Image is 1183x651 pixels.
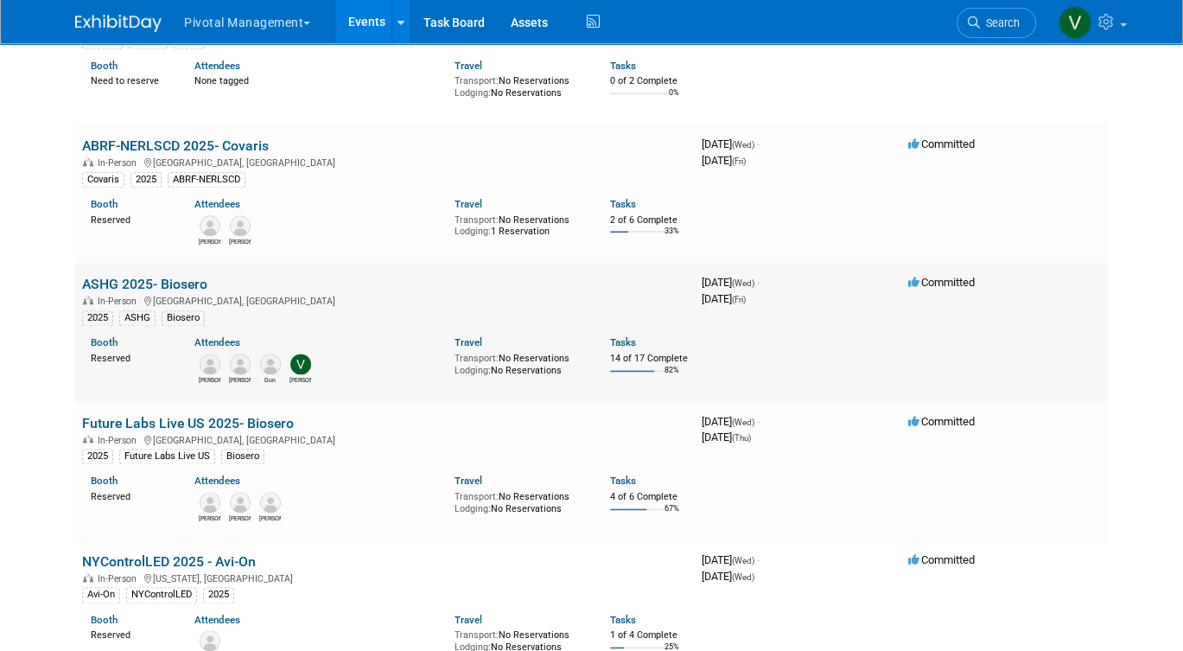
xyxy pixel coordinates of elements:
div: Reserved [91,211,169,227]
div: 1 of 4 Complete [610,629,688,641]
a: Attendees [194,614,240,626]
a: Tasks [610,336,636,348]
td: 82% [665,366,679,389]
a: ASHG 2025- Biosero [82,276,207,292]
a: Attendees [194,198,240,210]
img: Don Janezic [260,354,281,374]
div: No Reservations No Reservations [455,488,584,514]
a: Booth [91,336,118,348]
div: Reserved [91,349,169,365]
div: Valerie Weld [289,374,311,385]
div: Avi-On [82,587,120,603]
span: Committed [908,276,975,289]
div: 2025 [82,449,113,464]
span: Transport: [455,353,499,364]
span: (Fri) [732,295,746,304]
div: 4 of 6 Complete [610,491,688,503]
span: - [757,415,760,428]
a: Attendees [194,475,240,487]
img: In-Person Event [83,573,93,582]
span: Search [980,16,1020,29]
img: Chirag Patel [230,492,251,513]
div: Michael Langan [199,374,220,385]
span: Lodging: [455,503,491,514]
span: [DATE] [702,137,760,150]
div: No Reservations No Reservations [455,349,584,376]
div: Reserved [91,488,169,503]
div: Robert Riegelhaupt [199,236,220,246]
span: Transport: [455,629,499,641]
div: Chirag Patel [229,513,251,523]
div: Jared Hoffman [229,236,251,246]
span: (Wed) [732,418,754,427]
span: Lodging: [455,87,491,99]
div: Don Janezic [259,374,281,385]
div: Future Labs Live US [119,449,215,464]
a: Booth [91,198,118,210]
span: [DATE] [702,570,754,583]
img: Valerie Weld [290,354,311,374]
span: (Wed) [732,556,754,565]
td: 67% [665,504,679,527]
span: In-Person [98,296,142,307]
div: Reserved [91,626,169,641]
img: Joseph (Joe) Rodriguez [200,492,220,513]
a: NYControlLED 2025 - Avi-On [82,553,256,570]
div: Biosero [162,310,205,326]
div: [GEOGRAPHIC_DATA], [GEOGRAPHIC_DATA] [82,432,688,446]
a: Travel [455,336,482,348]
div: Joseph (Joe) Rodriguez [199,513,220,523]
td: 0% [669,88,679,112]
div: Covaris [82,172,124,188]
div: 2025 [203,587,234,603]
span: (Wed) [732,572,754,582]
span: Transport: [455,491,499,502]
img: Noah Vanderhyde [260,492,281,513]
a: Travel [455,60,482,72]
img: Michael Malanga [230,354,251,374]
img: Joe McGrath [200,630,220,651]
div: ASHG [119,310,156,326]
span: Transport: [455,75,499,86]
span: In-Person [98,157,142,169]
span: Committed [908,553,975,566]
img: Robert Riegelhaupt [200,215,220,236]
span: [DATE] [702,276,760,289]
span: Transport: [455,214,499,226]
img: Valerie Weld [1059,6,1091,39]
div: 2025 [82,310,113,326]
div: [US_STATE], [GEOGRAPHIC_DATA] [82,571,688,584]
a: Tasks [610,475,636,487]
span: (Wed) [732,140,754,150]
a: Travel [455,475,482,487]
img: ExhibitDay [75,15,162,32]
span: [DATE] [702,154,746,167]
div: No Reservations No Reservations [455,72,584,99]
a: Travel [455,614,482,626]
span: In-Person [98,435,142,446]
a: Booth [91,475,118,487]
span: Lodging: [455,365,491,376]
div: ABRF-NERLSCD [168,172,245,188]
div: 14 of 17 Complete [610,353,688,365]
a: ABRF-NERLSCD 2025- Covaris [82,137,269,154]
span: - [757,276,760,289]
img: In-Person Event [83,157,93,166]
div: 0 of 2 Complete [610,75,688,87]
img: In-Person Event [83,435,93,444]
a: Travel [455,198,482,210]
div: NYControlLED [126,587,197,603]
a: Tasks [610,198,636,210]
td: 33% [665,227,679,250]
div: [GEOGRAPHIC_DATA], [GEOGRAPHIC_DATA] [82,155,688,169]
span: Committed [908,137,975,150]
div: Need to reserve [91,72,169,87]
img: In-Person Event [83,296,93,304]
div: [GEOGRAPHIC_DATA], [GEOGRAPHIC_DATA] [82,293,688,307]
span: (Fri) [732,156,746,166]
span: [DATE] [702,553,760,566]
div: 2025 [130,172,162,188]
span: In-Person [98,573,142,584]
span: [DATE] [702,431,751,444]
div: No Reservations 1 Reservation [455,211,584,238]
